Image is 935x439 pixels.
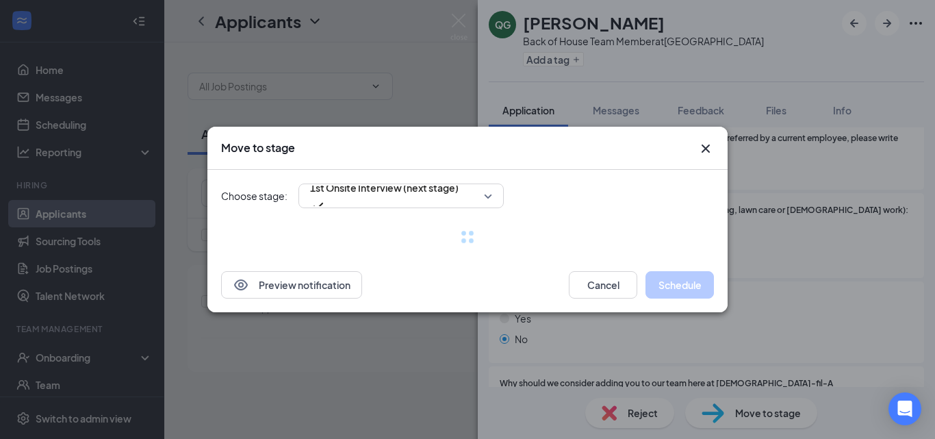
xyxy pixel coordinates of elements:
[697,140,714,157] button: Close
[310,198,326,214] svg: Checkmark
[233,277,249,293] svg: Eye
[310,177,459,198] span: 1st Onsite Interview (next stage)
[221,140,295,155] h3: Move to stage
[569,271,637,299] button: Cancel
[221,188,287,203] span: Choose stage:
[645,271,714,299] button: Schedule
[697,140,714,157] svg: Cross
[888,392,921,425] div: Open Intercom Messenger
[221,271,362,299] button: EyePreview notification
